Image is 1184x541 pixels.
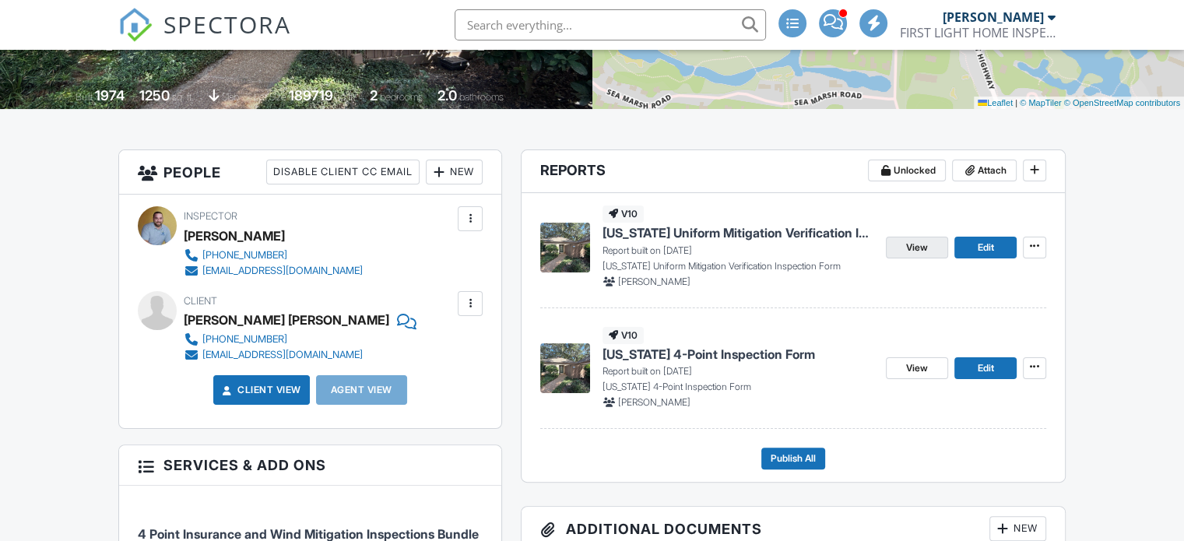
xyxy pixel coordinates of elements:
[184,248,363,263] a: [PHONE_NUMBER]
[202,349,363,361] div: [EMAIL_ADDRESS][DOMAIN_NAME]
[289,87,333,104] div: 189719
[202,333,287,346] div: [PHONE_NUMBER]
[184,263,363,279] a: [EMAIL_ADDRESS][DOMAIN_NAME]
[184,332,404,347] a: [PHONE_NUMBER]
[202,265,363,277] div: [EMAIL_ADDRESS][DOMAIN_NAME]
[95,87,125,104] div: 1974
[139,87,170,104] div: 1250
[943,9,1044,25] div: [PERSON_NAME]
[370,87,378,104] div: 2
[1064,98,1180,107] a: © OpenStreetMap contributors
[119,445,501,486] h3: Services & Add ons
[202,249,287,262] div: [PHONE_NUMBER]
[455,9,766,40] input: Search everything...
[163,8,291,40] span: SPECTORA
[119,150,501,195] h3: People
[989,516,1046,541] div: New
[184,210,237,222] span: Inspector
[118,8,153,42] img: The Best Home Inspection Software - Spectora
[76,91,93,103] span: Built
[254,91,286,103] span: Lot Size
[426,160,483,184] div: New
[184,308,389,332] div: [PERSON_NAME] [PERSON_NAME]
[900,25,1056,40] div: FIRST LIGHT HOME INSPECTIONS
[437,87,457,104] div: 2.0
[184,224,285,248] div: [PERSON_NAME]
[222,91,239,103] span: slab
[336,91,355,103] span: sq.ft.
[184,347,404,363] a: [EMAIL_ADDRESS][DOMAIN_NAME]
[1015,98,1017,107] span: |
[118,21,291,54] a: SPECTORA
[1020,98,1062,107] a: © MapTiler
[184,295,217,307] span: Client
[266,160,420,184] div: Disable Client CC Email
[219,382,301,398] a: Client View
[172,91,194,103] span: sq. ft.
[978,98,1013,107] a: Leaflet
[459,91,504,103] span: bathrooms
[380,91,423,103] span: bedrooms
